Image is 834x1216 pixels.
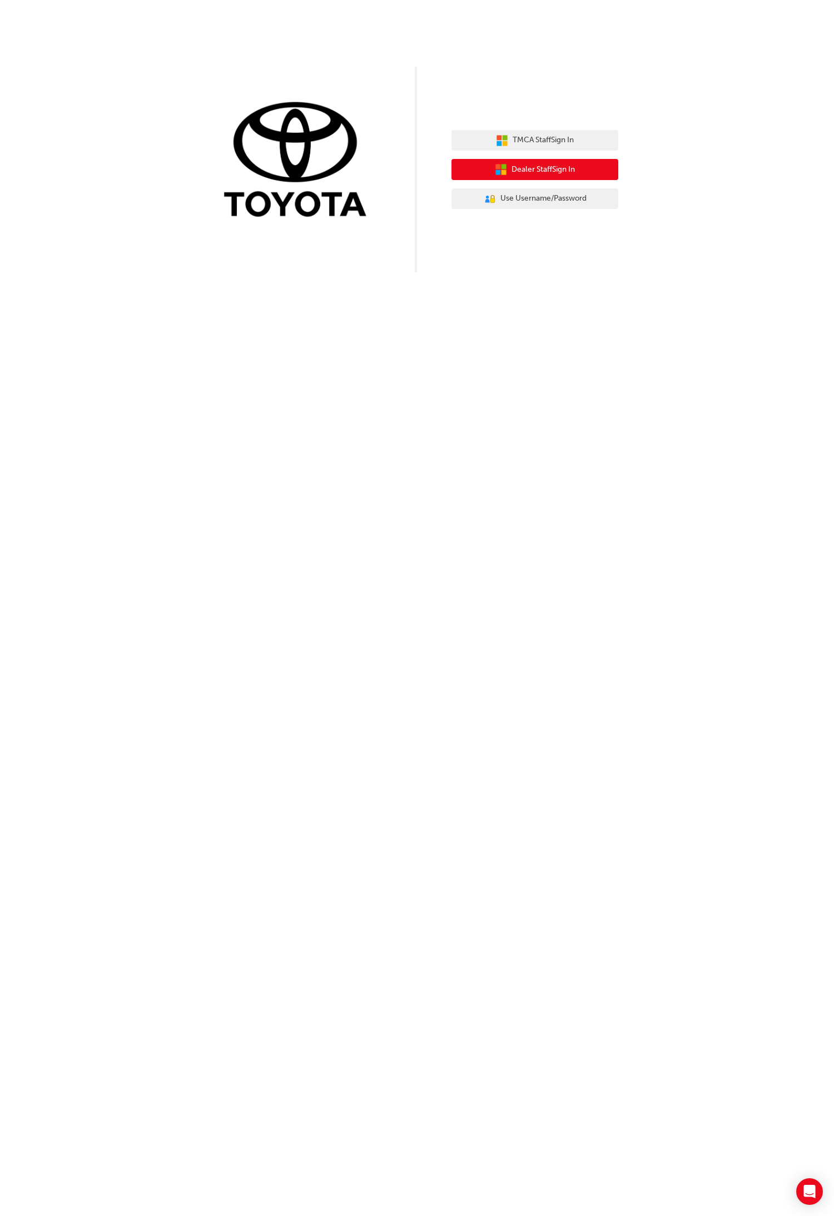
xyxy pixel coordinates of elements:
[451,159,618,180] button: Dealer StaffSign In
[796,1178,823,1205] div: Open Intercom Messenger
[513,134,574,147] span: TMCA Staff Sign In
[500,192,587,205] span: Use Username/Password
[451,130,618,151] button: TMCA StaffSign In
[512,163,575,176] span: Dealer Staff Sign In
[216,99,383,222] img: Trak
[451,188,618,210] button: Use Username/Password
